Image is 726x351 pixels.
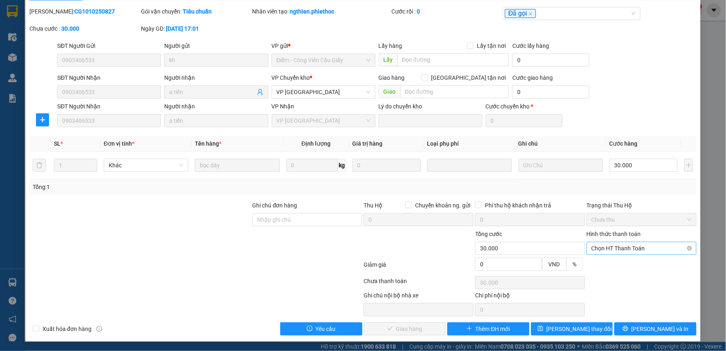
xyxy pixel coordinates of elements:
span: Tên hàng [195,140,221,147]
span: Giao hàng [379,74,405,81]
span: Điểm - Công Viên Cầu Giấy [277,54,371,66]
div: VP Nhận [272,102,375,111]
div: Nhân viên tạo: [252,7,390,16]
span: Lấy tận nơi [474,41,509,50]
span: [PERSON_NAME] thay đổi [547,324,612,333]
span: Chọn HT Thanh Toán [592,242,692,254]
span: Lấy hàng [379,43,402,49]
span: Chuyển khoản ng. gửi [412,201,474,210]
span: Giá trị hàng [353,140,383,147]
div: Chưa cước : [29,24,139,33]
button: printer[PERSON_NAME] và In [614,322,697,335]
b: Tiêu chuẩn [183,8,212,15]
b: [DATE] 17:01 [166,25,199,32]
div: Tổng: 1 [33,182,280,191]
th: Loại phụ phí [424,136,515,152]
span: plus [36,117,49,123]
span: close [529,12,533,16]
button: plus [684,159,693,172]
button: checkGiao hàng [364,322,446,335]
span: % [573,261,577,268]
div: SĐT Người Nhận [57,102,161,111]
span: Đã gọi [505,9,536,18]
input: VD: Bàn, Ghế [195,159,279,172]
span: exclamation-circle [307,326,313,332]
div: Trạng thái Thu Hộ [587,201,697,210]
input: Ghi chú đơn hàng [252,213,362,226]
span: Khác [109,159,183,171]
div: Người nhận [164,73,268,82]
span: Chưa thu [592,214,692,226]
span: Đơn vị tính [104,140,134,147]
span: Thu Hộ [364,202,382,209]
span: SL [54,140,60,147]
div: Gói vận chuyển: [141,7,251,16]
div: Chưa thanh toán [363,277,474,291]
div: Cước rồi : [392,7,502,16]
span: close-circle [687,246,692,251]
span: kg [338,159,346,172]
span: Cước hàng [610,140,638,147]
div: VP gửi [272,41,375,50]
span: Phí thu hộ khách nhận trả [482,201,554,210]
div: Ngày GD: [141,24,251,33]
div: Lý do chuyển kho [379,102,483,111]
b: 0 [417,8,420,15]
button: plusThêm ĐH mới [447,322,529,335]
div: Chi phí nội bộ [475,291,585,303]
span: info-circle [96,326,102,332]
span: VND [549,261,560,268]
span: VP Thái Bình [277,86,371,98]
span: printer [623,326,628,332]
label: Hình thức thanh toán [587,231,641,237]
b: ngthien.phiethoc [290,8,335,15]
label: Ghi chú đơn hàng [252,202,297,209]
div: SĐT Người Nhận [57,73,161,82]
span: Lấy [379,53,398,66]
span: Thêm ĐH mới [476,324,510,333]
span: [GEOGRAPHIC_DATA] tận nơi [428,73,509,82]
input: 0 [353,159,421,172]
span: plus [467,326,472,332]
div: [PERSON_NAME]: [29,7,139,16]
input: Cước giao hàng [512,85,590,99]
span: Tổng cước [475,231,502,237]
button: delete [33,159,46,172]
div: SĐT Người Gửi [57,41,161,50]
span: VP Chuyển kho [272,74,310,81]
th: Ghi chú [515,136,606,152]
div: Cước chuyển kho [486,102,563,111]
button: save[PERSON_NAME] thay đổi [531,322,613,335]
b: 30.000 [61,25,79,32]
div: Người gửi [164,41,268,50]
span: VP Tiền Hải [277,115,371,127]
input: Cước lấy hàng [512,54,590,67]
span: save [538,326,543,332]
button: exclamation-circleYêu cầu [280,322,362,335]
span: [PERSON_NAME] và In [632,324,689,333]
div: Người nhận [164,102,268,111]
input: Ghi Chú [518,159,603,172]
input: Dọc đường [398,53,509,66]
span: user-add [257,89,264,95]
span: Xuất hóa đơn hàng [39,324,95,333]
div: Giảm giá [363,260,474,274]
span: Yêu cầu [316,324,336,333]
span: Định lượng [302,140,331,147]
button: plus [36,113,49,126]
span: Giao [379,85,400,98]
label: Cước lấy hàng [512,43,549,49]
div: Ghi chú nội bộ nhà xe [364,291,474,303]
b: CG1010250827 [74,8,115,15]
input: Dọc đường [400,85,509,98]
label: Cước giao hàng [512,74,553,81]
